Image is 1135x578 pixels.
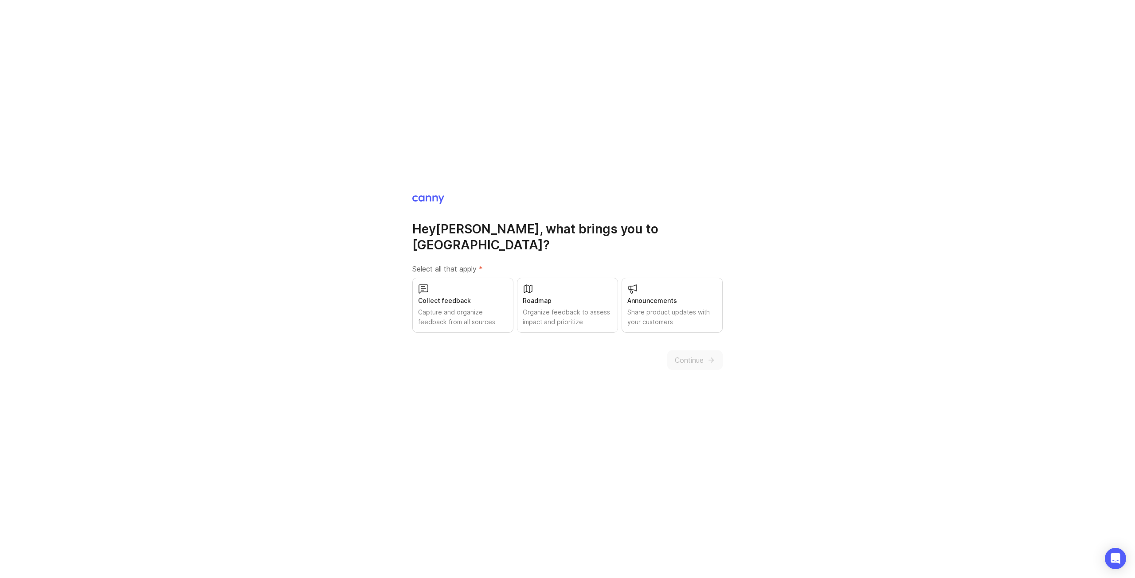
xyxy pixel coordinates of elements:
div: Organize feedback to assess impact and prioritize [523,307,612,327]
div: Collect feedback [418,296,508,306]
div: Capture and organize feedback from all sources [418,307,508,327]
label: Select all that apply [412,264,723,274]
div: Share product updates with your customers [627,307,717,327]
span: Continue [675,355,704,365]
button: Collect feedbackCapture and organize feedback from all sources [412,278,513,333]
div: Roadmap [523,296,612,306]
div: Open Intercom Messenger [1105,548,1126,569]
div: Announcements [627,296,717,306]
button: AnnouncementsShare product updates with your customers [622,278,723,333]
button: Continue [667,350,723,370]
button: RoadmapOrganize feedback to assess impact and prioritize [517,278,618,333]
img: Canny Home [412,195,444,204]
h1: Hey [PERSON_NAME] , what brings you to [GEOGRAPHIC_DATA]? [412,221,723,253]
